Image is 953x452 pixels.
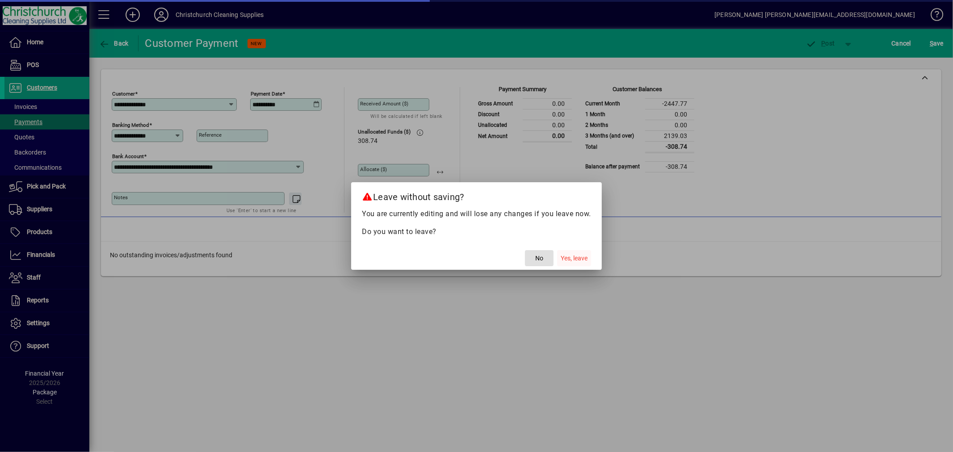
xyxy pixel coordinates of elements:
span: Yes, leave [561,254,588,263]
h2: Leave without saving? [351,182,602,208]
span: No [535,254,543,263]
p: You are currently editing and will lose any changes if you leave now. [362,209,591,219]
button: Yes, leave [557,250,591,266]
p: Do you want to leave? [362,226,591,237]
button: No [525,250,554,266]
